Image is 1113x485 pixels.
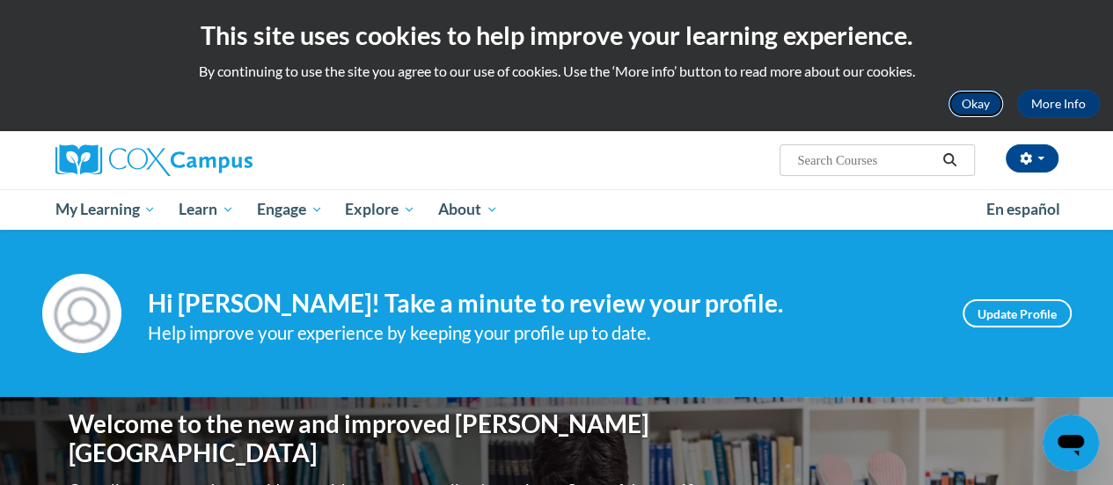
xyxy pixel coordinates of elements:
[333,189,427,230] a: Explore
[42,274,121,353] img: Profile Image
[975,191,1072,228] a: En español
[245,189,334,230] a: Engage
[948,90,1004,118] button: Okay
[257,199,323,220] span: Engage
[13,18,1100,53] h2: This site uses cookies to help improve your learning experience.
[936,150,963,171] button: Search
[1017,90,1100,118] a: More Info
[963,299,1072,327] a: Update Profile
[986,200,1060,218] span: En español
[42,189,1072,230] div: Main menu
[13,62,1100,81] p: By continuing to use the site you agree to our use of cookies. Use the ‘More info’ button to read...
[1006,144,1058,173] button: Account Settings
[148,289,936,319] h4: Hi [PERSON_NAME]! Take a minute to review your profile.
[55,199,156,220] span: My Learning
[55,144,372,176] a: Cox Campus
[55,144,253,176] img: Cox Campus
[427,189,509,230] a: About
[69,409,707,468] h1: Welcome to the new and improved [PERSON_NAME][GEOGRAPHIC_DATA]
[1043,415,1099,471] iframe: Button to launch messaging window
[438,199,498,220] span: About
[179,199,234,220] span: Learn
[167,189,245,230] a: Learn
[148,319,936,348] div: Help improve your experience by keeping your profile up to date.
[795,150,936,171] input: Search Courses
[44,189,168,230] a: My Learning
[345,199,415,220] span: Explore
